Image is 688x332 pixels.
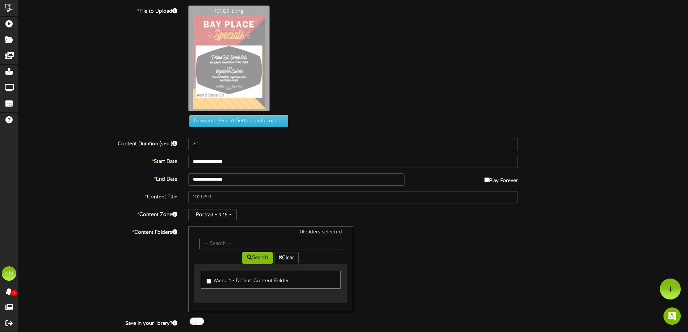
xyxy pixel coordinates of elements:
label: Menu 1 - Default Content Folder [207,275,289,285]
button: Search [242,252,273,264]
label: Save in your library? [13,318,183,327]
label: Content Title [13,191,183,201]
button: Clear [274,252,299,264]
div: Open Intercom Messenger [663,307,681,325]
div: 0 Folders selected [194,229,347,238]
button: Portrait - 9:16 [188,209,237,221]
label: Content Zone [13,209,183,219]
input: Title of this Content [188,191,518,203]
input: Play Forever [484,177,489,182]
label: File to Upload [13,5,183,15]
a: Download Export Settings Information [186,118,288,124]
label: Content Folders [13,227,183,236]
button: Download Export Settings Information [189,115,288,127]
label: Play Forever [484,173,518,185]
input: -- Search -- [199,238,342,250]
label: End Date [13,173,183,183]
label: Content Duration (sec.) [13,138,183,148]
input: Menu 1 - Default Content Folder [207,279,211,284]
span: 0 [10,290,17,297]
div: KN [2,266,16,281]
label: Start Date [13,156,183,165]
